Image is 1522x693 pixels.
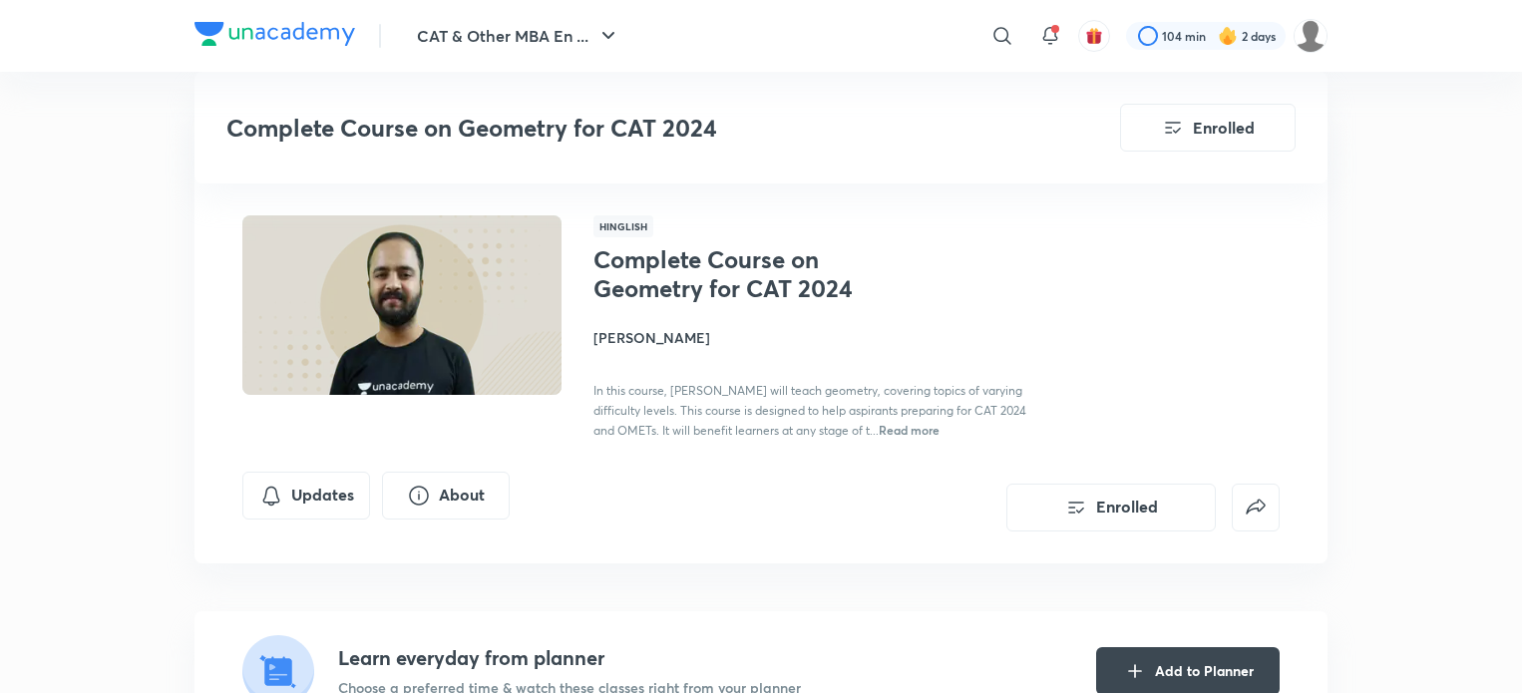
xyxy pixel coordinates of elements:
[593,327,1040,348] h4: [PERSON_NAME]
[1078,20,1110,52] button: avatar
[1085,27,1103,45] img: avatar
[239,213,565,397] img: Thumbnail
[194,22,355,46] img: Company Logo
[338,643,801,673] h4: Learn everyday from planner
[1120,104,1296,152] button: Enrolled
[1218,26,1238,46] img: streak
[242,472,370,520] button: Updates
[382,472,510,520] button: About
[194,22,355,51] a: Company Logo
[1294,19,1328,53] img: Anubhav Singh
[593,245,920,303] h1: Complete Course on Geometry for CAT 2024
[593,215,653,237] span: Hinglish
[1232,484,1280,531] button: false
[879,422,940,438] span: Read more
[226,114,1007,143] h3: Complete Course on Geometry for CAT 2024
[405,16,632,56] button: CAT & Other MBA En ...
[1006,484,1216,531] button: Enrolled
[593,383,1026,438] span: In this course, [PERSON_NAME] will teach geometry, covering topics of varying difficulty levels. ...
